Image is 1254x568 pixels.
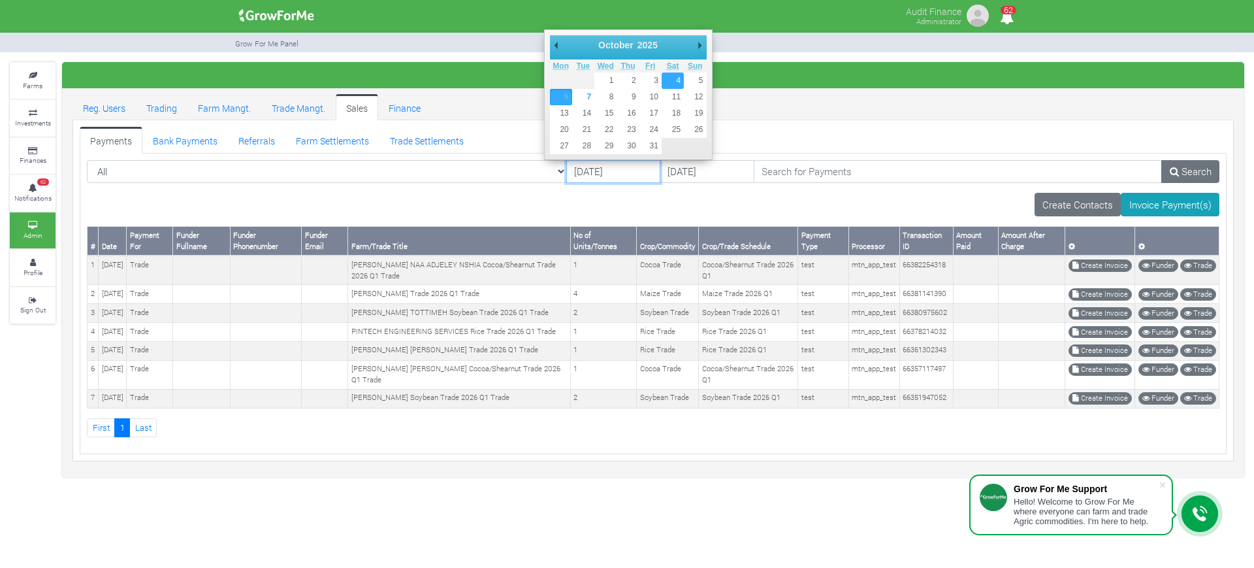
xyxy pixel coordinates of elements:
[570,256,636,284] td: 1
[10,288,56,324] a: Sign Out
[1069,288,1132,301] a: Create Invoice
[662,105,684,122] button: 18
[662,89,684,105] button: 11
[87,418,115,437] a: First
[965,3,991,29] img: growforme image
[88,360,99,389] td: 6
[550,35,563,55] button: Previous Month
[127,360,173,389] td: Trade
[99,360,127,389] td: [DATE]
[1069,392,1132,405] a: Create Invoice
[550,105,572,122] button: 13
[261,94,336,120] a: Trade Mangt.
[348,285,571,304] td: [PERSON_NAME] Trade 2026 Q1 Trade
[570,323,636,342] td: 1
[99,323,127,342] td: [DATE]
[348,227,571,256] th: Farm/Trade Title
[798,285,849,304] td: test
[1035,193,1121,216] a: Create Contacts
[1161,160,1219,184] a: Search
[617,73,639,89] button: 2
[1138,392,1178,405] a: Funder
[570,389,636,408] td: 2
[10,138,56,174] a: Finances
[550,122,572,138] button: 20
[1069,344,1132,357] a: Create Invoice
[594,89,617,105] button: 8
[637,360,699,389] td: Cocoa Trade
[637,285,699,304] td: Maize Trade
[637,227,699,256] th: Crop/Commodity
[1014,497,1159,526] div: Hello! Welcome to Grow For Me where everyone can farm and trade Agric commodities. I'm here to help.
[899,341,953,360] td: 66361302343
[37,178,49,186] span: 62
[1180,363,1216,376] a: Trade
[684,73,706,89] button: 5
[88,285,99,304] td: 2
[127,256,173,284] td: Trade
[570,360,636,389] td: 1
[953,227,998,256] th: Amount Paid
[285,127,379,153] a: Farm Settlements
[129,418,157,437] a: Last
[348,360,571,389] td: [PERSON_NAME] [PERSON_NAME] Cocoa/Shearnut Trade 2026 Q1 Trade
[173,227,231,256] th: Funder Fullname
[99,256,127,284] td: [DATE]
[848,389,899,408] td: mtn_app_test
[80,127,142,153] a: Payments
[594,105,617,122] button: 15
[899,227,953,256] th: Transaction ID
[348,323,571,342] td: PINTECH ENGINEERING SERVICES Rice Trade 2026 Q1 Trade
[699,285,798,304] td: Maize Trade 2026 Q1
[10,100,56,136] a: Investments
[1180,307,1216,320] a: Trade
[20,156,46,165] small: Finances
[660,160,754,184] input: DD/MM/YYYY
[88,256,99,284] td: 1
[1180,288,1216,301] a: Trade
[1138,259,1178,272] a: Funder
[684,105,706,122] button: 19
[598,61,614,71] abbr: Wednesday
[699,389,798,408] td: Soybean Trade 2026 Q1
[798,360,849,389] td: test
[848,285,899,304] td: mtn_app_test
[645,61,655,71] abbr: Friday
[684,89,706,105] button: 12
[617,89,639,105] button: 9
[24,231,42,240] small: Admin
[594,73,617,89] button: 1
[684,122,706,138] button: 26
[699,323,798,342] td: Rice Trade 2026 Q1
[99,285,127,304] td: [DATE]
[20,305,46,314] small: Sign Out
[637,256,699,284] td: Cocoa Trade
[699,256,798,284] td: Cocoa/Shearnut Trade 2026 Q1
[348,341,571,360] td: [PERSON_NAME] [PERSON_NAME] Trade 2026 Q1 Trade
[234,3,319,29] img: growforme image
[699,304,798,323] td: Soybean Trade 2026 Q1
[566,160,660,184] input: DD/MM/YYYY
[127,389,173,408] td: Trade
[1069,326,1132,339] a: Create Invoice
[10,63,56,99] a: Farms
[635,35,660,55] div: 2025
[798,341,849,360] td: test
[570,227,636,256] th: No of Units/Tonnes
[88,304,99,323] td: 3
[1138,307,1178,320] a: Funder
[127,323,173,342] td: Trade
[639,105,662,122] button: 17
[848,323,899,342] td: mtn_app_test
[699,360,798,389] td: Cocoa/Shearnut Trade 2026 Q1
[699,227,798,256] th: Crop/Trade Schedule
[379,127,474,153] a: Trade Settlements
[798,227,849,256] th: Payment Type
[594,138,617,154] button: 29
[848,227,899,256] th: Processor
[348,389,571,408] td: [PERSON_NAME] Soybean Trade 2026 Q1 Trade
[553,61,569,71] abbr: Monday
[998,227,1065,256] th: Amount After Charge
[639,89,662,105] button: 10
[699,341,798,360] td: Rice Trade 2026 Q1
